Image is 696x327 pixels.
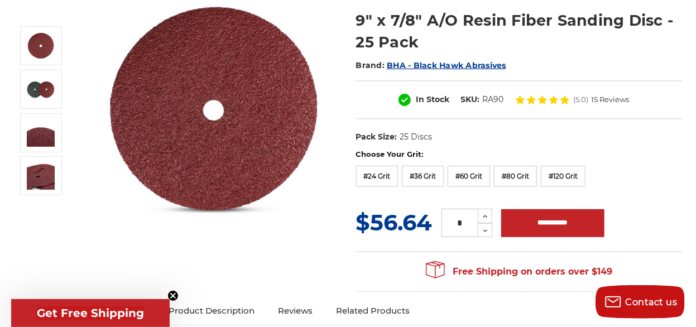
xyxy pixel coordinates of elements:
button: Contact us [596,285,685,319]
dd: RA90 [482,94,503,105]
a: BHA - Black Hawk Abrasives [387,60,506,70]
h1: 9" x 7/8" A/O Resin Fiber Sanding Disc - 25 Pack [356,9,683,53]
span: Free Shipping on orders over $149 [426,261,612,283]
a: Product Description [157,299,266,323]
img: 9" x 7/8" Aluminum Oxide Resin Fiber Disc [27,32,55,60]
span: $56.64 [356,209,433,236]
img: 9" x 7/8" A/O Resin Fiber Sanding Disc - 25 Pack [27,162,55,190]
dt: Pack Size: [356,131,397,143]
a: Reviews [266,299,324,323]
div: Get Free ShippingClose teaser [11,299,170,327]
span: Brand: [356,60,385,70]
button: Close teaser [167,290,179,301]
span: (5.0) [573,96,588,103]
span: Contact us [626,297,678,307]
img: 9" x 7/8" A/O Resin Fiber Sanding Disc - 25 Pack [27,75,55,103]
a: Related Products [324,299,421,323]
label: Choose Your Grit: [356,149,683,160]
span: Get Free Shipping [37,306,144,320]
dt: SKU: [460,94,479,105]
span: 15 Reviews [591,96,629,103]
dd: 25 Discs [400,131,432,143]
img: 9" x 7/8" A/O Resin Fiber Sanding Disc - 25 Pack [27,119,55,147]
span: In Stock [416,94,449,104]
